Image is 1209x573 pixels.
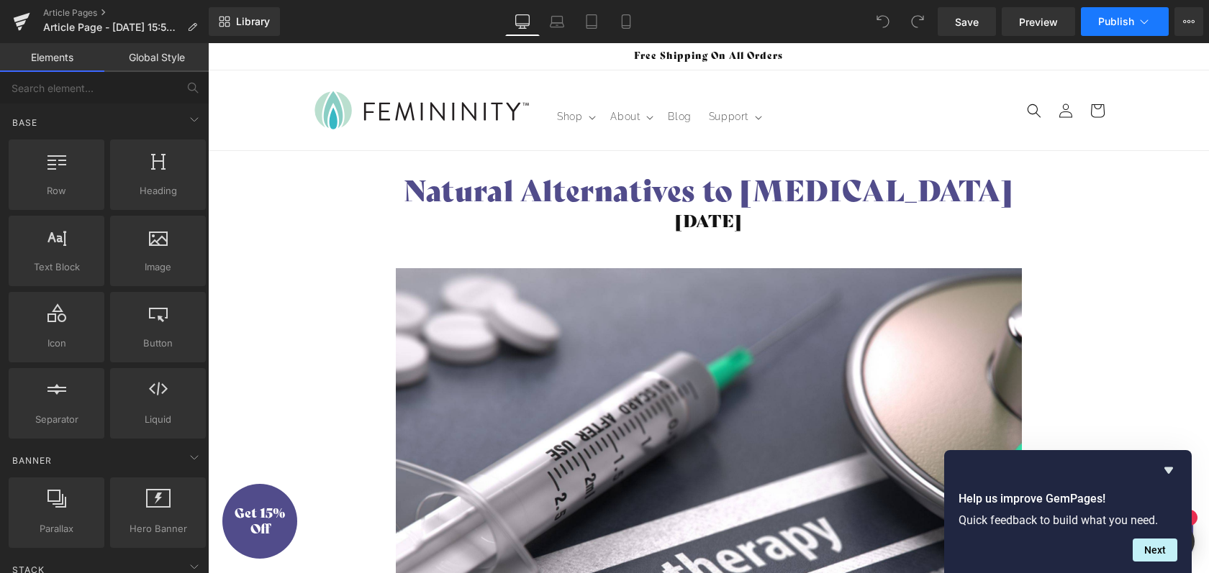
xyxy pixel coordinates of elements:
[451,58,492,88] a: Blog
[13,521,100,536] span: Parallax
[501,67,540,80] span: Support
[1174,7,1203,36] button: More
[188,167,814,189] h2: [DATE]
[959,462,1177,561] div: Help us improve GemPages!
[810,52,842,83] summary: Search
[1098,16,1134,27] span: Publish
[236,15,270,28] span: Library
[959,490,1177,508] h2: Help us improve GemPages!
[13,183,100,198] span: Row
[460,67,483,80] span: Blog
[340,58,394,88] summary: Shop
[426,7,575,18] span: Free Shipping On All Orders
[349,67,374,80] span: Shop
[574,7,609,36] a: Tablet
[540,7,574,36] a: Laptop
[959,513,1177,527] p: Quick feedback to build what you need.
[114,521,201,536] span: Hero Banner
[1002,7,1075,36] a: Preview
[114,412,201,427] span: Liquid
[492,58,560,88] summary: Support
[1019,14,1058,29] span: Preview
[114,183,201,198] span: Heading
[104,43,209,72] a: Global Style
[13,336,100,351] span: Icon
[1081,7,1169,36] button: Publish
[903,7,932,36] button: Redo
[402,67,432,80] span: About
[11,116,39,129] span: Base
[43,7,209,19] a: Article Pages
[869,7,897,36] button: Undo
[394,58,451,88] summary: About
[99,42,326,93] a: Vaginal Moisturizers for Dryness for Menopause & Intimacy
[105,47,321,87] img: Vaginal Moisturizers for Dryness for Menopause & Intimacy
[43,22,181,33] span: Article Page - [DATE] 15:52:46
[114,336,201,351] span: Button
[114,260,201,275] span: Image
[955,14,979,29] span: Save
[505,7,540,36] a: Desktop
[13,260,100,275] span: Text Block
[11,454,53,467] span: Banner
[209,7,280,36] a: New Library
[188,129,814,167] h1: Natural Alternatives to [MEDICAL_DATA]
[13,412,100,427] span: Separator
[609,7,643,36] a: Mobile
[1160,462,1177,479] button: Hide survey
[1133,538,1177,561] button: Next question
